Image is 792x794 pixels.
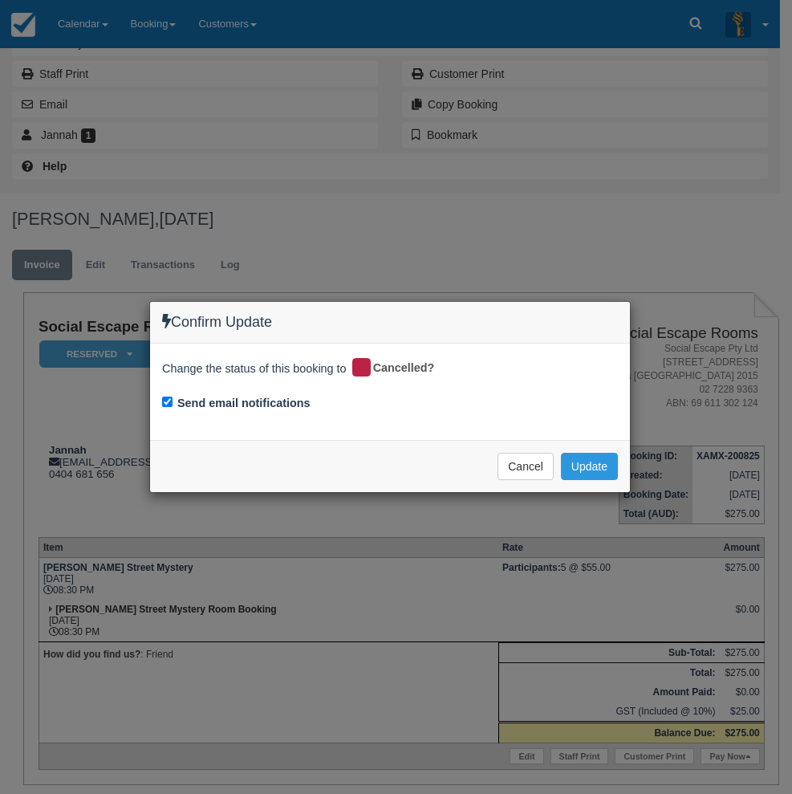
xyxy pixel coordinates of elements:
[177,395,311,412] label: Send email notifications
[162,314,618,331] h4: Confirm Update
[162,360,347,381] span: Change the status of this booking to
[350,356,446,381] div: Cancelled?
[498,453,554,480] button: Cancel
[561,453,618,480] button: Update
